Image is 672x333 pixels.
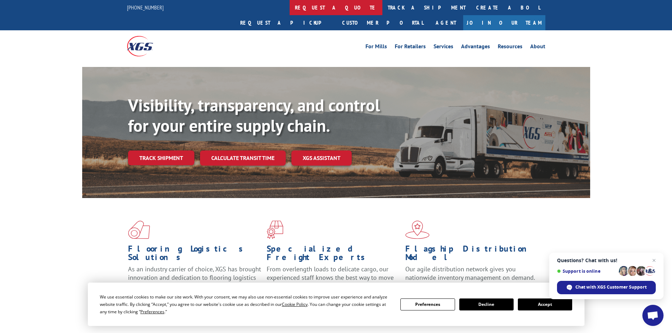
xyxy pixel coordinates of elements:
img: xgs-icon-focused-on-flooring-red [267,221,283,239]
button: Preferences [400,298,455,310]
span: Chat with XGS Customer Support [575,284,647,290]
span: Cookie Policy [282,301,308,307]
a: For Mills [365,44,387,51]
a: Agent [429,15,463,30]
a: Request a pickup [235,15,337,30]
button: Decline [459,298,514,310]
b: Visibility, transparency, and control for your entire supply chain. [128,94,380,136]
div: Open chat [642,305,664,326]
a: Join Our Team [463,15,545,30]
a: About [530,44,545,51]
p: From overlength loads to delicate cargo, our experienced staff knows the best way to move your fr... [267,265,400,296]
a: Track shipment [128,150,194,165]
a: Advantages [461,44,490,51]
a: [PHONE_NUMBER] [127,4,164,11]
span: As an industry carrier of choice, XGS has brought innovation and dedication to flooring logistics... [128,265,261,290]
span: Close chat [650,256,658,265]
a: Customer Portal [337,15,429,30]
a: Calculate transit time [200,150,286,166]
img: xgs-icon-flagship-distribution-model-red [405,221,430,239]
div: Cookie Consent Prompt [88,283,585,326]
h1: Flagship Distribution Model [405,245,539,265]
div: Chat with XGS Customer Support [557,281,656,294]
span: Support is online [557,269,616,274]
h1: Specialized Freight Experts [267,245,400,265]
img: xgs-icon-total-supply-chain-intelligence-red [128,221,150,239]
span: Questions? Chat with us! [557,258,656,263]
button: Accept [518,298,572,310]
a: XGS ASSISTANT [291,150,352,166]
h1: Flooring Logistics Solutions [128,245,261,265]
span: Preferences [140,309,164,315]
a: Resources [498,44,522,51]
a: For Retailers [395,44,426,51]
span: Our agile distribution network gives you nationwide inventory management on demand. [405,265,535,282]
div: We use essential cookies to make our site work. With your consent, we may also use non-essential ... [100,293,392,315]
a: Services [434,44,453,51]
